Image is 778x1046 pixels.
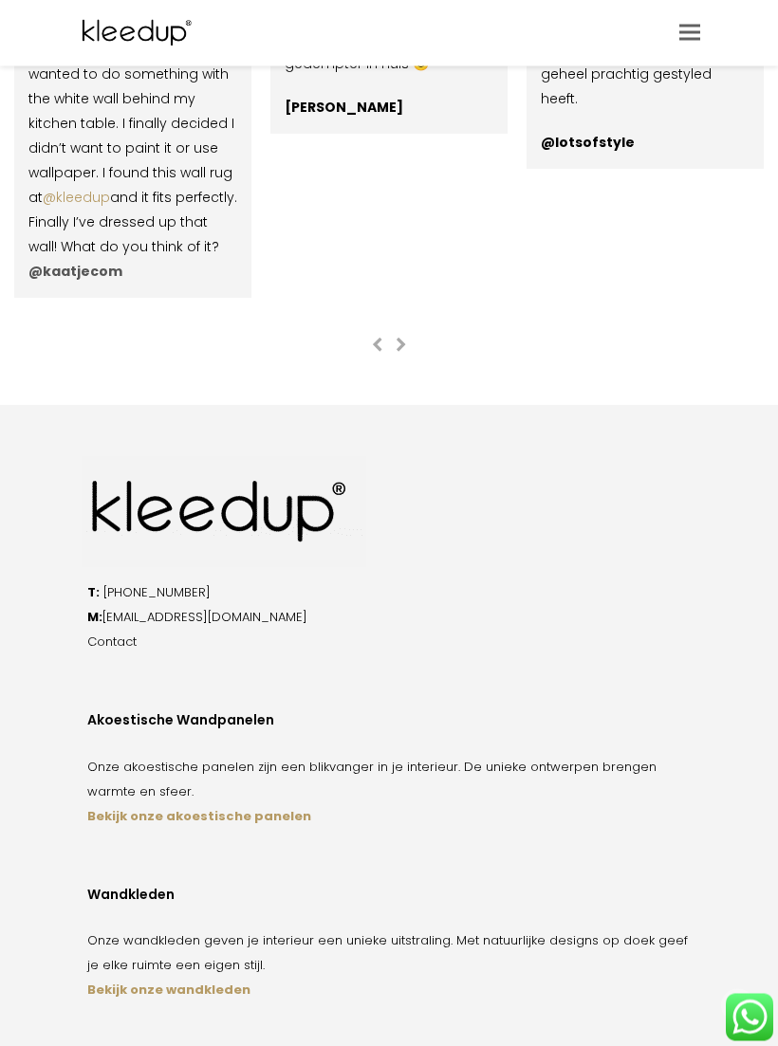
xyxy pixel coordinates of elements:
strong: @kaatjecom [28,263,122,282]
a: Contact [87,633,137,651]
strong: T: [87,584,100,602]
a: @kleedup [43,189,110,208]
a: [PHONE_NUMBER] [103,584,211,602]
p: Onze wandkleden geven je interieur een unieke uitstraling. Met natuurlijke designs op doek geef j... [87,929,691,1003]
a: Bekijk onze wandkleden [87,982,250,1000]
div: Wandkleden [87,887,691,906]
img: Kleedup [78,9,200,57]
a: Toggle mobile menu [679,19,700,47]
a: Bekijk onze akoestische panelen [87,808,311,826]
strong: M: [87,609,102,627]
p: Onze akoestische panelen zijn een blikvanger in je interieur. De unieke ontwerpen brengen warmte ... [87,756,691,830]
p: [EMAIL_ADDRESS][DOMAIN_NAME] [87,581,691,655]
strong: [PERSON_NAME] [285,99,403,118]
strong: @lotsofstyle [541,134,635,153]
span: and it fits perfectly. Finally I’ve dressed up that wall! What do you think of it? [28,189,237,257]
div: Akoestische Wandpanelen [87,712,691,731]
